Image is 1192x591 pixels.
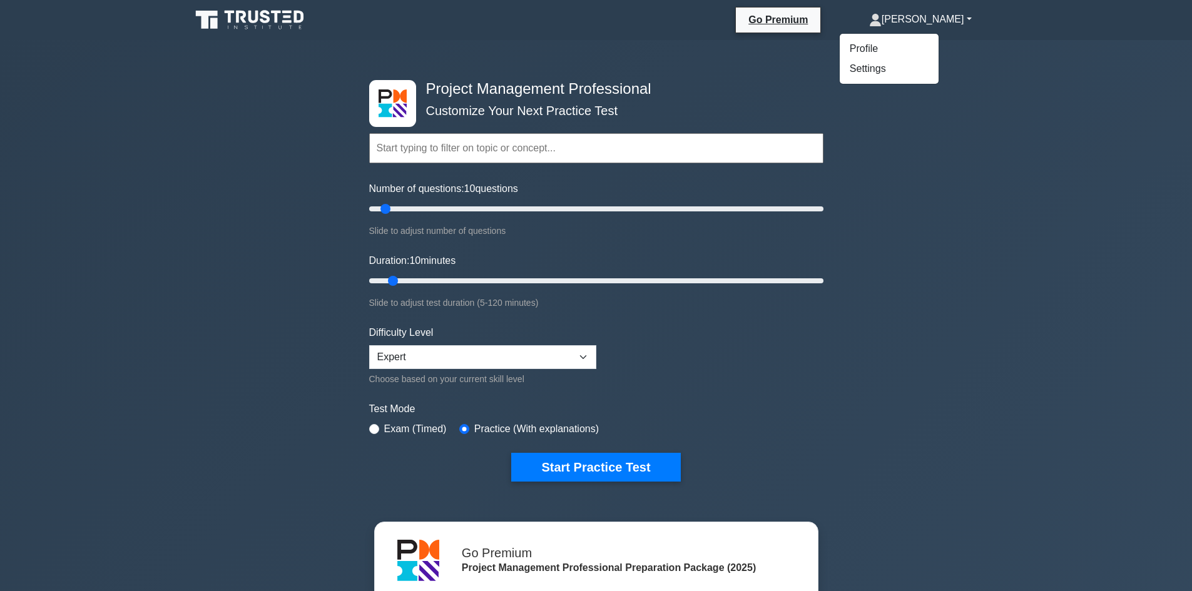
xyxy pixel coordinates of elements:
div: Slide to adjust test duration (5-120 minutes) [369,295,823,310]
button: Start Practice Test [511,453,680,482]
div: Slide to adjust number of questions [369,223,823,238]
label: Practice (With explanations) [474,422,599,437]
a: Go Premium [741,12,815,28]
label: Number of questions: questions [369,181,518,196]
a: Settings [840,59,939,79]
div: Choose based on your current skill level [369,371,596,386]
label: Exam (Timed) [384,422,447,437]
span: 10 [409,255,420,266]
h4: Project Management Professional [421,80,762,98]
ul: [PERSON_NAME] [839,33,939,84]
label: Test Mode [369,402,823,417]
input: Start typing to filter on topic or concept... [369,133,823,163]
span: 10 [464,183,476,194]
a: [PERSON_NAME] [839,7,1002,32]
label: Duration: minutes [369,253,456,268]
label: Difficulty Level [369,325,434,340]
a: Profile [840,39,939,59]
